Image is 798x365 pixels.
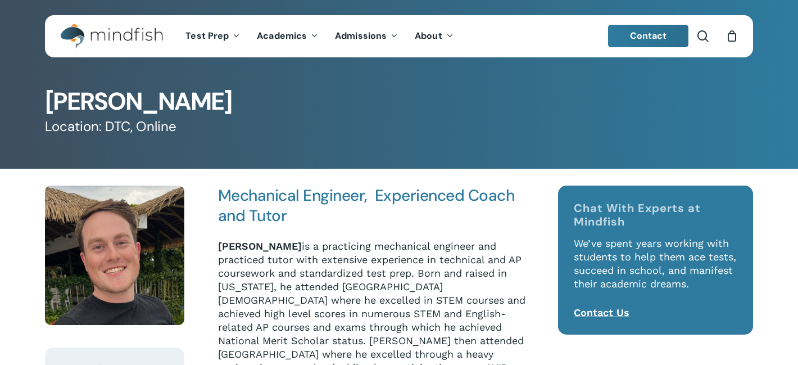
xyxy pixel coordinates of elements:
[45,15,753,57] header: Main Menu
[574,307,629,318] a: Contact Us
[574,201,737,228] h4: Chat With Experts at Mindfish
[218,240,302,252] strong: [PERSON_NAME]
[45,89,753,114] h1: [PERSON_NAME]
[45,186,184,325] img: Danny Honeymoon Danny Rippe Square
[327,31,406,41] a: Admissions
[630,30,667,42] span: Contact
[45,118,176,136] span: Location: DTC, Online
[608,25,689,47] a: Contact
[415,30,442,42] span: About
[574,237,737,306] p: We’ve spent years working with students to help them ace tests, succeed in school, and manifest t...
[335,30,387,42] span: Admissions
[726,30,738,42] a: Cart
[177,31,248,41] a: Test Prep
[406,31,462,41] a: About
[218,186,530,226] h4: Mechanical Engineer, Experienced Coach and Tutor
[257,30,307,42] span: Academics
[177,15,461,57] nav: Main Menu
[185,30,229,42] span: Test Prep
[248,31,327,41] a: Academics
